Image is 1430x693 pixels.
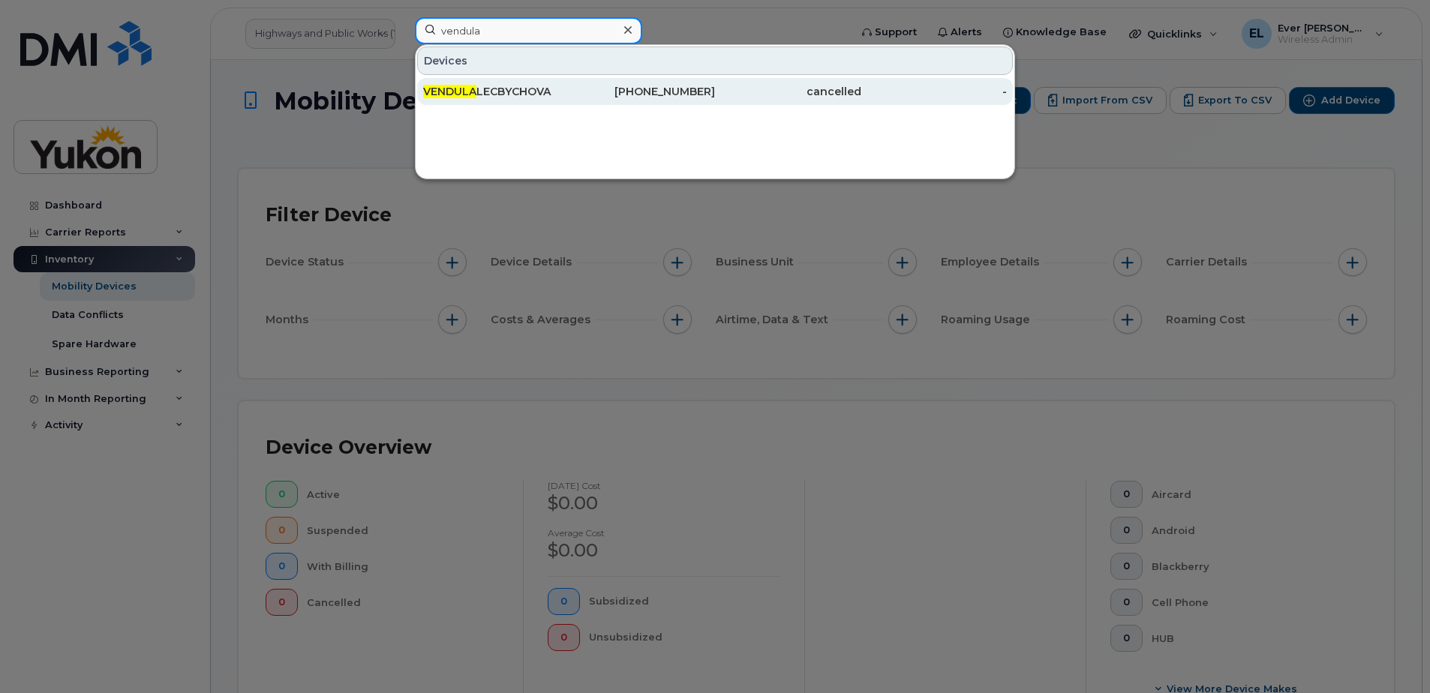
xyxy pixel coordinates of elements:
div: - [861,84,1008,99]
div: Devices [417,46,1013,75]
div: [PHONE_NUMBER] [569,84,716,99]
span: VENDULA [423,85,476,98]
a: VENDULALECBYCHOVA[PHONE_NUMBER]cancelled- [417,78,1013,105]
div: LECBYCHOVA [423,84,569,99]
div: cancelled [715,84,861,99]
